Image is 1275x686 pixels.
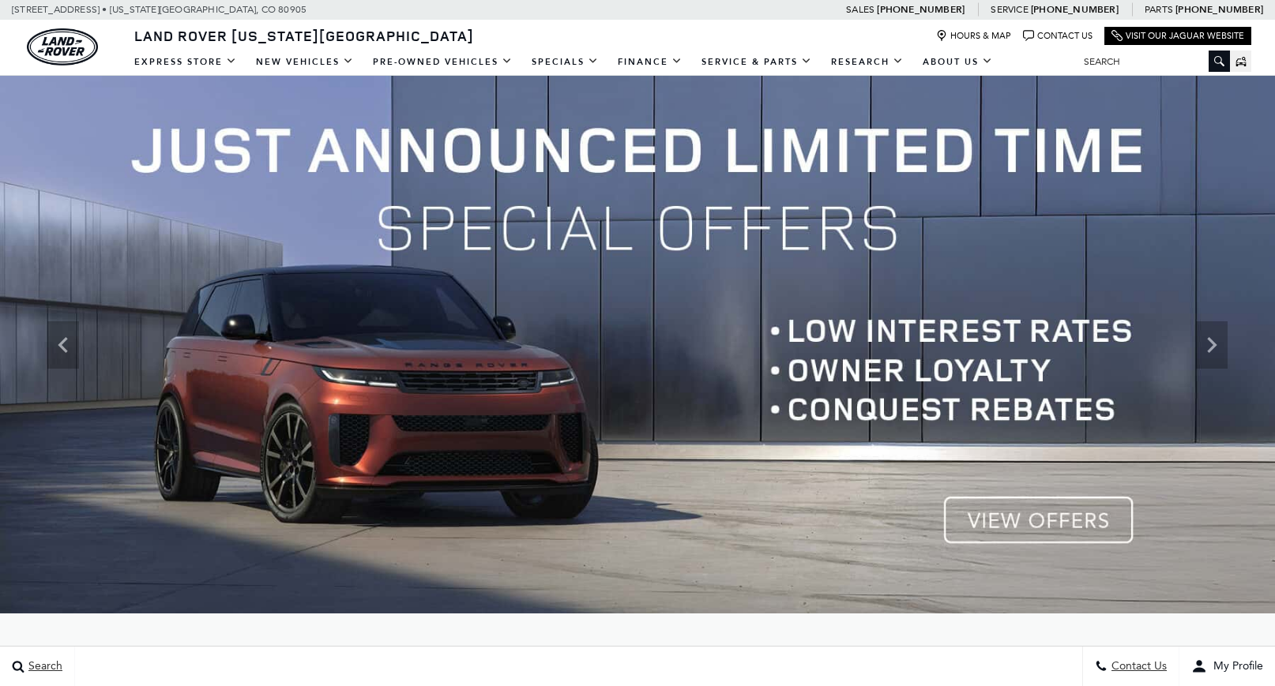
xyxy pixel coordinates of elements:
[125,26,483,45] a: Land Rover [US_STATE][GEOGRAPHIC_DATA]
[1175,3,1263,16] a: [PHONE_NUMBER]
[1145,4,1173,15] span: Parts
[692,48,822,76] a: Service & Parts
[1179,647,1275,686] button: user-profile-menu
[877,3,965,16] a: [PHONE_NUMBER]
[991,4,1028,15] span: Service
[125,48,1002,76] nav: Main Navigation
[246,48,363,76] a: New Vehicles
[1031,3,1119,16] a: [PHONE_NUMBER]
[1023,30,1093,42] a: Contact Us
[24,660,62,673] span: Search
[12,4,307,15] a: [STREET_ADDRESS] • [US_STATE][GEOGRAPHIC_DATA], CO 80905
[522,48,608,76] a: Specials
[1111,30,1244,42] a: Visit Our Jaguar Website
[134,26,474,45] span: Land Rover [US_STATE][GEOGRAPHIC_DATA]
[27,28,98,66] a: land-rover
[1108,660,1167,673] span: Contact Us
[1072,52,1230,71] input: Search
[27,28,98,66] img: Land Rover
[913,48,1002,76] a: About Us
[846,4,874,15] span: Sales
[1207,660,1263,673] span: My Profile
[125,48,246,76] a: EXPRESS STORE
[608,48,692,76] a: Finance
[936,30,1011,42] a: Hours & Map
[822,48,913,76] a: Research
[363,48,522,76] a: Pre-Owned Vehicles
